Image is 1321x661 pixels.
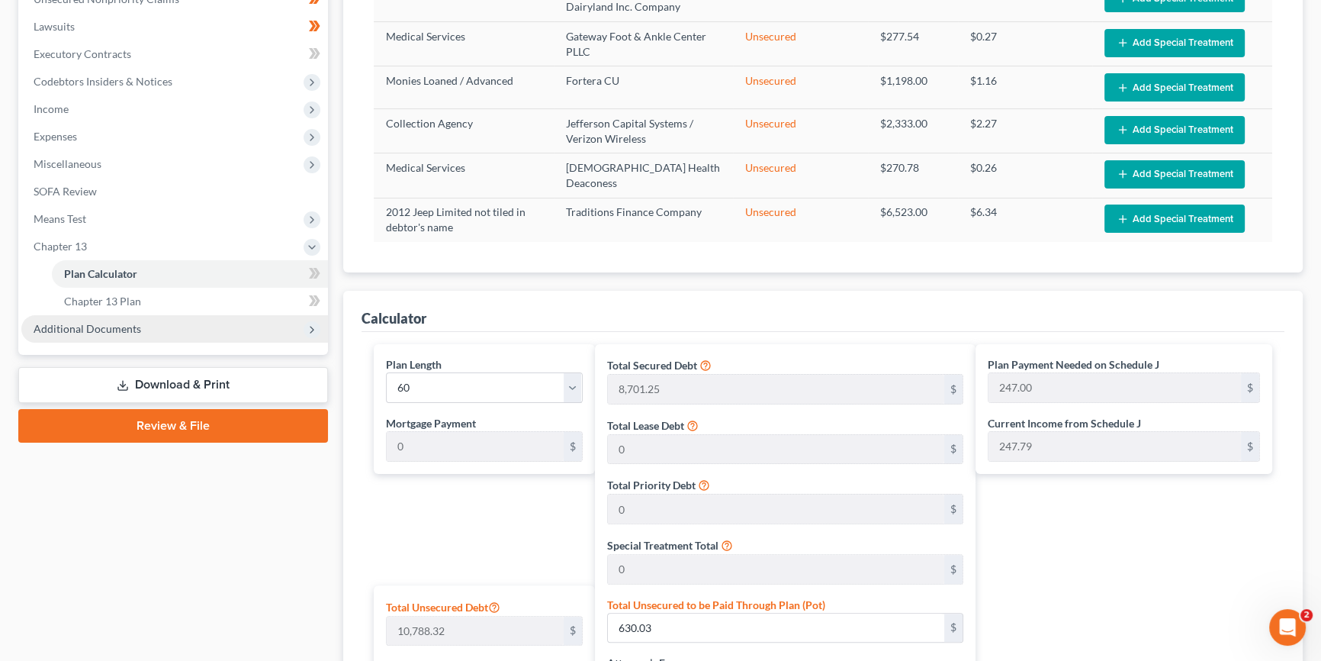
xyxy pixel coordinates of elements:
[34,157,101,170] span: Miscellaneous
[607,418,684,434] label: Total Lease Debt
[64,295,141,308] span: Chapter 13 Plan
[608,614,944,643] input: 0.00
[944,555,963,584] div: $
[362,309,426,327] div: Calculator
[34,102,69,115] span: Income
[958,108,1093,153] td: $2.27
[1241,432,1259,461] div: $
[1104,73,1245,102] button: Add Special Treatment
[988,356,1159,372] label: Plan Payment Needed on Schedule J
[608,495,944,524] input: 0.00
[386,356,442,372] label: Plan Length
[1104,116,1245,144] button: Add Special Treatment
[988,415,1141,431] label: Current Income from Schedule J
[733,108,868,153] td: Unsecured
[988,432,1241,461] input: 0.00
[607,477,696,493] label: Total Priority Debt
[554,108,734,153] td: Jefferson Capital Systems / Verizon Wireless
[733,153,868,198] td: Unsecured
[21,13,328,40] a: Lawsuits
[18,409,328,443] a: Review & File
[1104,205,1245,233] button: Add Special Treatment
[868,153,958,198] td: $270.78
[387,617,564,646] input: 0.00
[988,373,1241,402] input: 0.00
[733,66,868,108] td: Unsecured
[386,415,476,431] label: Mortgage Payment
[554,198,734,242] td: Traditions Finance Company
[374,66,554,108] td: Monies Loaned / Advanced
[34,130,77,143] span: Expenses
[1104,29,1245,57] button: Add Special Treatment
[34,185,97,198] span: SOFA Review
[607,597,825,613] label: Total Unsecured to be Paid Through Plan (Pot)
[944,435,963,464] div: $
[564,432,582,461] div: $
[52,260,328,288] a: Plan Calculator
[607,357,697,373] label: Total Secured Debt
[21,40,328,68] a: Executory Contracts
[554,153,734,198] td: [DEMOGRAPHIC_DATA] Health Deaconess
[868,108,958,153] td: $2,333.00
[34,20,75,33] span: Lawsuits
[34,212,86,225] span: Means Test
[554,66,734,108] td: Fortera CU
[34,47,131,60] span: Executory Contracts
[374,108,554,153] td: Collection Agency
[64,267,137,280] span: Plan Calculator
[608,435,944,464] input: 0.00
[607,537,718,553] label: Special Treatment Total
[564,617,582,646] div: $
[18,367,328,403] a: Download & Print
[1300,609,1313,621] span: 2
[944,614,963,643] div: $
[944,495,963,524] div: $
[868,22,958,66] td: $277.54
[1269,609,1306,646] iframe: Intercom live chat
[1241,373,1259,402] div: $
[608,375,944,404] input: 0.00
[1104,160,1245,189] button: Add Special Treatment
[958,198,1093,242] td: $6.34
[868,66,958,108] td: $1,198.00
[608,555,944,584] input: 0.00
[733,198,868,242] td: Unsecured
[387,432,564,461] input: 0.00
[386,598,500,616] label: Total Unsecured Debt
[944,375,963,404] div: $
[374,198,554,242] td: 2012 Jeep Limited not tiled in debtor's name
[868,198,958,242] td: $6,523.00
[34,75,172,88] span: Codebtors Insiders & Notices
[21,178,328,205] a: SOFA Review
[958,153,1093,198] td: $0.26
[374,153,554,198] td: Medical Services
[34,322,141,335] span: Additional Documents
[733,22,868,66] td: Unsecured
[52,288,328,315] a: Chapter 13 Plan
[554,22,734,66] td: Gateway Foot & Ankle Center PLLC
[374,22,554,66] td: Medical Services
[958,66,1093,108] td: $1.16
[958,22,1093,66] td: $0.27
[34,240,87,253] span: Chapter 13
